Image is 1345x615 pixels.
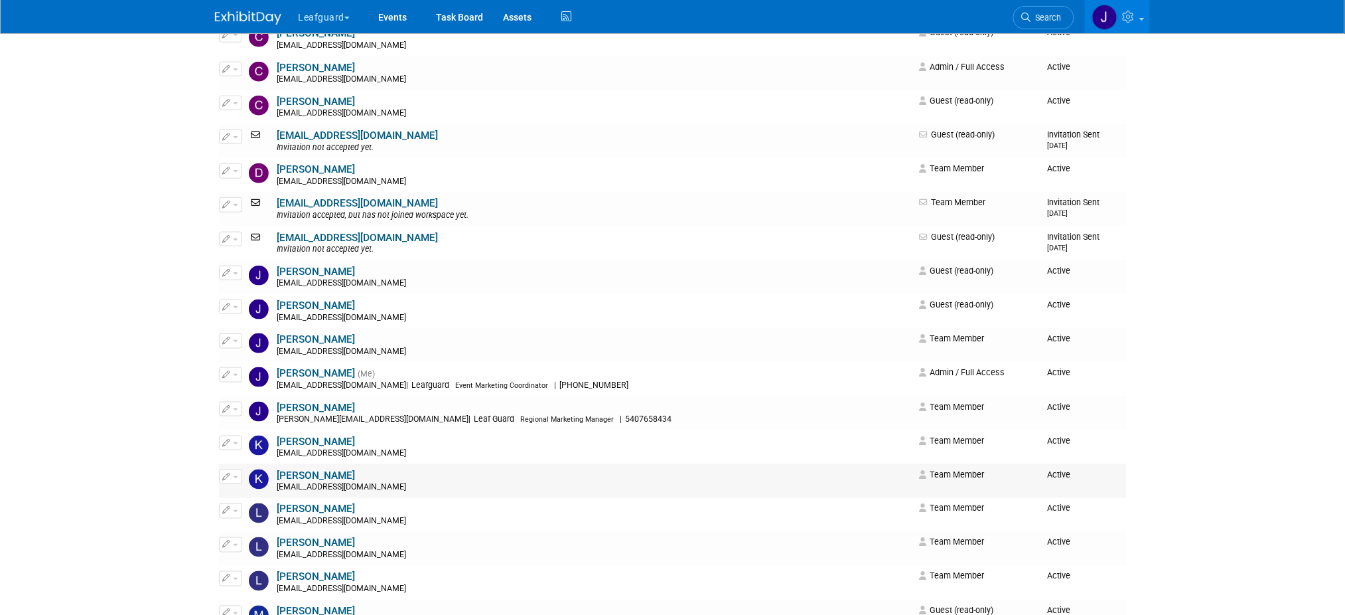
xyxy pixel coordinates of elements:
span: Invitation Sent [1048,130,1100,150]
div: [EMAIL_ADDRESS][DOMAIN_NAME] [277,177,911,187]
a: [PERSON_NAME] [277,402,356,414]
a: [PERSON_NAME] [277,503,356,515]
span: Invitation Sent [1048,197,1100,218]
img: Claudia Lopez [249,27,269,47]
div: [EMAIL_ADDRESS][DOMAIN_NAME] [277,313,911,323]
div: Invitation not accepted yet. [277,143,911,153]
a: [PERSON_NAME] [277,96,356,108]
img: Lauren Smith [249,537,269,557]
img: Cody Davis [249,96,269,116]
img: ExhibitDay [215,11,281,25]
a: [PERSON_NAME] [277,266,356,278]
span: Active [1048,266,1071,276]
img: Lauren Schraepfer [249,503,269,523]
span: Active [1048,537,1071,547]
div: [EMAIL_ADDRESS][DOMAIN_NAME] [277,482,911,493]
a: [PERSON_NAME] [277,537,356,549]
img: David Krajnak [249,163,269,183]
span: Search [1031,13,1062,23]
span: Team Member [920,402,985,412]
span: Active [1048,436,1071,446]
small: [DATE] [1048,209,1068,218]
a: [EMAIL_ADDRESS][DOMAIN_NAME] [277,197,439,209]
img: Jamie Chipman [249,300,269,319]
div: [EMAIL_ADDRESS][DOMAIN_NAME] [277,347,911,357]
span: Active [1048,367,1071,377]
span: [PHONE_NUMBER] [557,381,633,390]
span: Active [1048,333,1071,343]
span: Guest (read-only) [920,96,994,106]
span: Team Member [920,163,985,173]
div: [EMAIL_ADDRESS][DOMAIN_NAME] [277,278,911,289]
span: Admin / Full Access [920,62,1005,72]
img: Jonathan Zargo [1092,5,1117,30]
img: Jacob Mott [249,266,269,286]
span: Active [1048,470,1071,480]
a: [PERSON_NAME] [277,300,356,311]
div: [EMAIL_ADDRESS][DOMAIN_NAME] [277,517,911,527]
span: | [555,381,557,390]
small: [DATE] [1048,244,1068,252]
span: Active [1048,163,1071,173]
a: [PERSON_NAME] [277,62,356,74]
img: Joey Egbert [249,333,269,353]
a: [PERSON_NAME] [277,367,356,379]
img: Jonathan Zargo [249,367,269,387]
div: [EMAIL_ADDRESS][DOMAIN_NAME] [277,108,911,119]
span: Team Member [920,436,985,446]
a: [EMAIL_ADDRESS][DOMAIN_NAME] [277,232,439,244]
span: Event Marketing Coordinator [456,381,549,390]
a: [PERSON_NAME] [277,333,356,345]
span: Leafguard [409,381,454,390]
div: [EMAIL_ADDRESS][DOMAIN_NAME] [277,41,911,51]
img: Josh Smith [249,402,269,422]
span: Team Member [920,333,985,343]
span: Guest (read-only) [920,130,995,139]
img: Kevin DiBiase [249,470,269,489]
div: [PERSON_NAME][EMAIL_ADDRESS][DOMAIN_NAME] [277,414,911,425]
span: | [469,414,471,424]
span: Team Member [920,197,986,207]
span: | [407,381,409,390]
a: [PERSON_NAME] [277,571,356,583]
img: Clayton Stackpole [249,62,269,82]
div: [EMAIL_ADDRESS][DOMAIN_NAME] [277,551,911,561]
span: Team Member [920,537,985,547]
div: [EMAIL_ADDRESS][DOMAIN_NAME] [277,74,911,85]
span: Active [1048,571,1071,581]
a: [PERSON_NAME] [277,163,356,175]
span: Active [1048,503,1071,513]
span: (Me) [358,369,376,379]
a: [PERSON_NAME] [277,470,356,482]
span: Active [1048,300,1071,309]
div: Invitation accepted, but has not joined workspace yet. [277,211,911,221]
span: | [620,414,622,424]
span: Active [1048,62,1071,72]
a: Search [1013,6,1074,29]
span: Leaf Guard [471,414,519,424]
span: Guest (read-only) [920,266,994,276]
div: [EMAIL_ADDRESS][DOMAIN_NAME] [277,381,911,391]
span: Team Member [920,503,985,513]
span: Invitation Sent [1048,232,1100,252]
span: Team Member [920,571,985,581]
img: kelley schwarz [249,436,269,456]
small: [DATE] [1048,141,1068,150]
a: [EMAIL_ADDRESS][DOMAIN_NAME] [277,130,439,141]
a: [PERSON_NAME] [277,436,356,448]
span: Regional Marketing Manager [521,415,614,424]
span: Admin / Full Access [920,367,1005,377]
img: Lovell Fields [249,571,269,591]
span: Active [1048,96,1071,106]
span: Active [1048,402,1071,412]
span: Team Member [920,470,985,480]
div: Invitation not accepted yet. [277,244,911,255]
div: [EMAIL_ADDRESS][DOMAIN_NAME] [277,584,911,595]
span: Guest (read-only) [920,232,995,242]
span: 5407658434 [622,414,676,424]
div: [EMAIL_ADDRESS][DOMAIN_NAME] [277,448,911,459]
span: Guest (read-only) [920,300,994,309]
